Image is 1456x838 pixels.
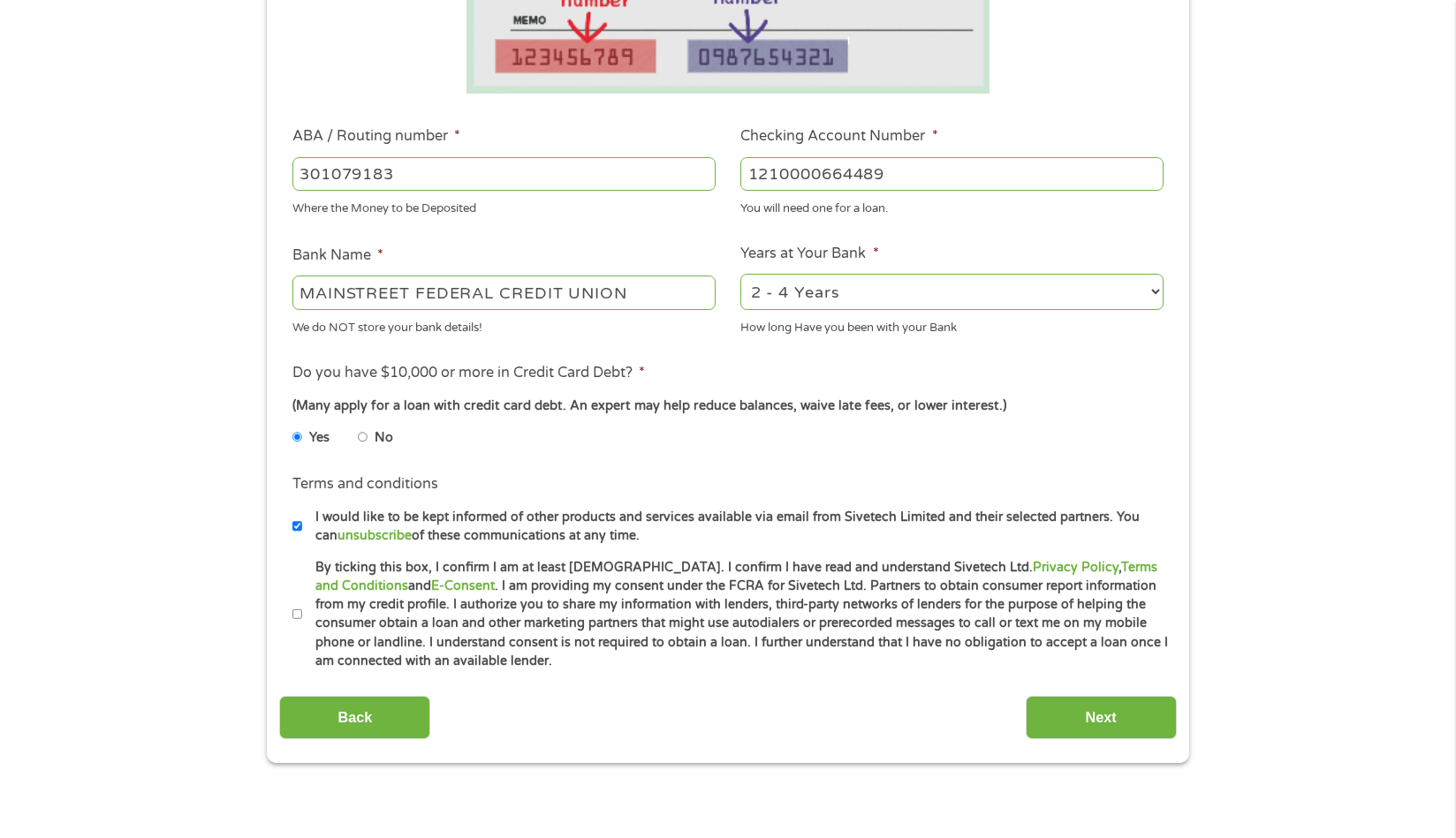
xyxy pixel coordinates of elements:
a: Privacy Policy [1033,560,1119,575]
input: 345634636 [740,157,1164,191]
label: Checking Account Number [740,127,937,146]
label: Years at Your Bank [740,245,878,263]
label: I would like to be kept informed of other products and services available via email from Sivetech... [302,508,1169,546]
label: Bank Name [292,246,383,265]
a: Terms and Conditions [315,560,1157,593]
div: Where the Money to be Deposited [292,194,716,218]
label: Terms and conditions [292,475,438,494]
input: 263177916 [292,157,716,191]
label: Do you have $10,000 or more in Credit Card Debt? [292,364,645,382]
input: Back [279,696,430,739]
a: E-Consent [431,578,495,593]
div: How long Have you been with your Bank [740,313,1164,336]
input: Next [1026,696,1177,739]
label: By ticking this box, I confirm I am at least [DEMOGRAPHIC_DATA]. I confirm I have read and unders... [302,558,1169,671]
a: unsubscribe [337,528,412,543]
label: ABA / Routing number [292,127,460,146]
div: (Many apply for a loan with credit card debt. An expert may help reduce balances, waive late fees... [292,396,1164,416]
div: We do NOT store your bank details! [292,313,716,336]
label: Yes [309,428,330,448]
div: You will need one for a loan. [740,194,1164,218]
label: No [375,428,393,448]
